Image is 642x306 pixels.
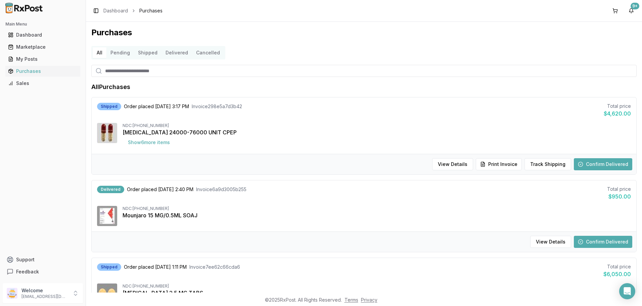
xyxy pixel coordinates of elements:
[5,65,80,77] a: Purchases
[5,53,80,65] a: My Posts
[8,56,78,62] div: My Posts
[123,206,631,211] div: NDC: [PHONE_NUMBER]
[8,80,78,87] div: Sales
[3,42,83,52] button: Marketplace
[93,47,106,58] button: All
[607,192,631,201] div: $950.00
[5,29,80,41] a: Dashboard
[103,7,163,14] nav: breadcrumb
[345,297,358,303] a: Terms
[123,283,631,289] div: NDC: [PHONE_NUMBER]
[7,288,17,299] img: User avatar
[626,5,637,16] button: 9+
[162,47,192,58] button: Delivered
[106,47,134,58] button: Pending
[619,283,635,299] div: Open Intercom Messenger
[8,44,78,50] div: Marketplace
[603,270,631,278] div: $6,050.00
[123,128,631,136] div: [MEDICAL_DATA] 24000-76000 UNIT CPEP
[124,264,187,270] span: Order placed [DATE] 1:11 PM
[607,186,631,192] div: Total price
[21,287,68,294] p: Welcome
[123,211,631,219] div: Mounjaro 15 MG/0.5ML SOAJ
[103,7,128,14] a: Dashboard
[574,158,632,170] button: Confirm Delivered
[3,266,83,278] button: Feedback
[127,186,193,193] span: Order placed [DATE] 2:40 PM
[97,103,121,110] div: Shipped
[574,236,632,248] button: Confirm Delivered
[91,82,130,92] h1: All Purchases
[3,54,83,64] button: My Posts
[192,103,242,110] span: Invoice 298e5a7d3b42
[631,3,639,9] div: 9+
[97,283,117,304] img: Eliquis 2.5 MG TABS
[97,263,121,271] div: Shipped
[134,47,162,58] button: Shipped
[196,186,246,193] span: Invoice 6a9d3005b255
[5,21,80,27] h2: Main Menu
[530,236,571,248] button: View Details
[361,297,377,303] a: Privacy
[192,47,224,58] button: Cancelled
[123,289,631,297] div: [MEDICAL_DATA] 2.5 MG TABS
[123,123,631,128] div: NDC: [PHONE_NUMBER]
[604,110,631,118] div: $4,620.00
[8,68,78,75] div: Purchases
[91,27,637,38] h1: Purchases
[3,78,83,89] button: Sales
[432,158,473,170] button: View Details
[476,158,522,170] button: Print Invoice
[3,254,83,266] button: Support
[524,158,571,170] button: Track Shipping
[16,268,39,275] span: Feedback
[139,7,163,14] span: Purchases
[97,123,117,143] img: Creon 24000-76000 UNIT CPEP
[3,3,46,13] img: RxPost Logo
[189,264,240,270] span: Invoice 7ee62c66cda6
[8,32,78,38] div: Dashboard
[123,136,175,148] button: Show6more items
[124,103,189,110] span: Order placed [DATE] 3:17 PM
[97,186,124,193] div: Delivered
[603,263,631,270] div: Total price
[3,66,83,77] button: Purchases
[5,77,80,89] a: Sales
[97,206,117,226] img: Mounjaro 15 MG/0.5ML SOAJ
[5,41,80,53] a: Marketplace
[604,103,631,110] div: Total price
[3,30,83,40] button: Dashboard
[21,294,68,299] p: [EMAIL_ADDRESS][DOMAIN_NAME]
